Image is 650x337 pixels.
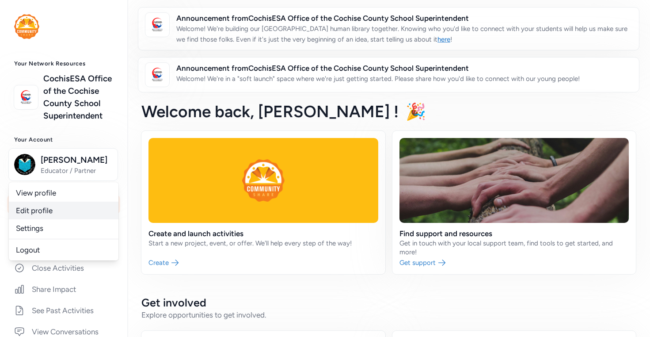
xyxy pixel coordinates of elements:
p: Welcome! We're in a "soft launch" space where we're just getting started. Please share how you'd ... [176,73,580,84]
a: Edit profile [9,202,118,219]
p: Welcome! We're building our [GEOGRAPHIC_DATA] human library together. Knowing who you'd like to c... [176,23,632,45]
img: logo [148,15,167,34]
div: [PERSON_NAME]Educator / Partner [9,182,118,260]
span: Educator / Partner [41,166,112,175]
img: logo [16,88,36,107]
a: View profile [9,184,118,202]
a: Home [7,195,120,214]
h2: Get involved [141,295,636,310]
a: Create and Connect [7,237,120,257]
a: See Past Activities [7,301,120,320]
a: Settings [9,219,118,237]
a: Respond to Invites [7,216,120,235]
a: here [437,35,450,43]
a: CochisESA Office of the Cochise County School Superintendent [43,73,113,122]
span: 🎉 [406,102,426,121]
button: [PERSON_NAME]Educator / Partner [8,148,118,181]
a: Close Activities [7,258,120,278]
a: Share Impact [7,280,120,299]
span: Announcement from CochisESA Office of the Cochise County School Superintendent [176,63,580,73]
a: Logout [9,241,118,259]
div: Explore opportunities to get involved. [141,310,636,320]
h3: Your Account [14,136,113,143]
span: Welcome back , [PERSON_NAME] ! [141,102,399,121]
img: logo [14,14,39,39]
img: logo [148,65,167,84]
span: [PERSON_NAME] [41,154,112,166]
span: Announcement from CochisESA Office of the Cochise County School Superintendent [176,13,632,23]
h3: Your Network Resources [14,60,113,67]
